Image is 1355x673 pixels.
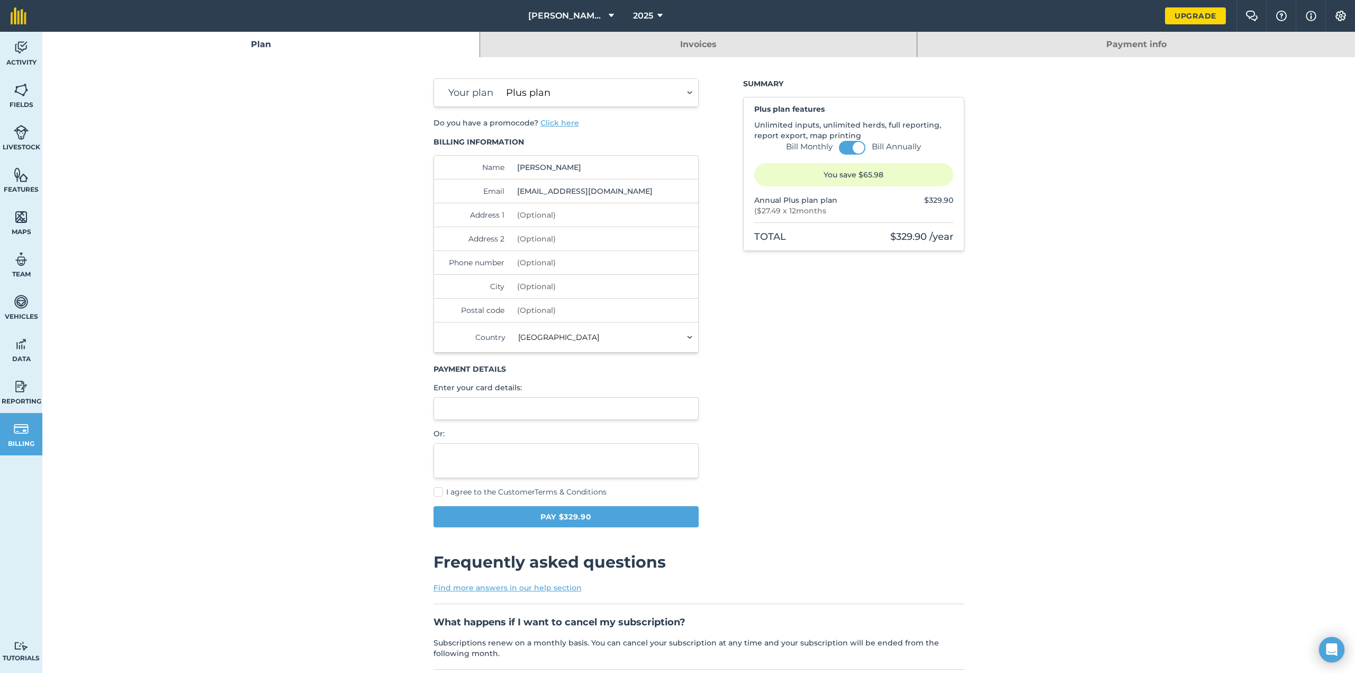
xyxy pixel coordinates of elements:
[446,487,607,497] span: I agree to the Customer
[872,141,921,152] label: Bill Annually
[513,299,657,322] input: (Optional)
[754,104,953,114] h4: Plus plan features
[14,167,29,183] img: svg+xml;base64,PHN2ZyB4bWxucz0iaHR0cDovL3d3dy53My5vcmcvMjAwMC9zdmciIHdpZHRoPSI1NiIgaGVpZ2h0PSI2MC...
[1245,11,1258,21] img: Two speech bubbles overlapping with the left bubble in the forefront
[754,120,953,141] p: Unlimited inputs, unlimited herds, full reporting, report export, map printing
[754,229,786,244] div: Total
[433,638,964,659] p: Subscriptions renew on a monthly basis. You can cancel your subscription at any time and your sub...
[14,252,29,267] img: svg+xml;base64,PD94bWwgdmVyc2lvbj0iMS4wIiBlbmNvZGluZz0idXRmLTgiPz4KPCEtLSBHZW5lcmF0b3I6IEFkb2JlIE...
[14,641,29,651] img: svg+xml;base64,PD94bWwgdmVyc2lvbj0iMS4wIiBlbmNvZGluZz0idXRmLTgiPz4KPCEtLSBHZW5lcmF0b3I6IEFkb2JlIE...
[743,78,964,89] h3: Summary
[513,203,657,227] input: (Optional)
[433,428,699,439] p: Or:
[540,118,579,128] button: Click here
[754,163,953,186] p: You save $65.98
[433,364,699,374] h3: Payment details
[445,85,494,100] label: Your plan
[535,487,607,497] a: Terms & Conditions
[433,506,699,527] button: Pay $329.90
[633,10,653,22] span: 2025
[1334,11,1347,21] img: A cog icon
[445,281,505,292] label: City
[1319,637,1344,662] div: Open Intercom Messenger
[433,583,582,593] a: Find more answers in our help section
[754,205,837,216] span: ( $27.49 x 12 months
[445,186,505,196] label: Email
[14,82,29,98] img: svg+xml;base64,PHN2ZyB4bWxucz0iaHR0cDovL3d3dy53My5vcmcvMjAwMC9zdmciIHdpZHRoPSI1NiIgaGVpZ2h0PSI2MC...
[433,137,699,147] h3: Billing information
[14,209,29,225] img: svg+xml;base64,PHN2ZyB4bWxucz0iaHR0cDovL3d3dy53My5vcmcvMjAwMC9zdmciIHdpZHRoPSI1NiIgaGVpZ2h0PSI2MC...
[14,336,29,352] img: svg+xml;base64,PD94bWwgdmVyc2lvbj0iMS4wIiBlbmNvZGluZz0idXRmLTgiPz4KPCEtLSBHZW5lcmF0b3I6IEFkb2JlIE...
[513,227,657,250] input: (Optional)
[1275,11,1288,21] img: A question mark icon
[513,275,657,298] input: (Optional)
[14,421,29,437] img: svg+xml;base64,PD94bWwgdmVyc2lvbj0iMS4wIiBlbmNvZGluZz0idXRmLTgiPz4KPCEtLSBHZW5lcmF0b3I6IEFkb2JlIE...
[445,404,688,413] iframe: Ασφαλές πλαίσιο εισαγωγής πληρωμής με κάρτα
[433,615,964,630] h3: What happens if I want to cancel my subscription?
[445,450,688,471] iframe: Ασφαλές πλαίσιο κουμπιού πληρωμής
[754,195,837,205] span: Annual Plus plan plan
[445,257,505,268] label: Phone number
[513,251,657,274] input: (Optional)
[14,124,29,140] img: svg+xml;base64,PD94bWwgdmVyc2lvbj0iMS4wIiBlbmNvZGluZz0idXRmLTgiPz4KPCEtLSBHZW5lcmF0b3I6IEFkb2JlIE...
[1165,7,1226,24] a: Upgrade
[433,382,699,393] p: Enter your card details:
[890,231,927,243] span: $329.90
[528,10,604,22] span: [PERSON_NAME] farm
[924,195,953,205] span: $329.90
[890,229,953,244] div: / year
[786,141,833,152] label: Bill Monthly
[445,332,506,343] label: Country
[917,32,1355,57] a: Payment info
[42,32,480,57] a: Plan
[14,379,29,394] img: svg+xml;base64,PD94bWwgdmVyc2lvbj0iMS4wIiBlbmNvZGluZz0idXRmLTgiPz4KPCEtLSBHZW5lcmF0b3I6IEFkb2JlIE...
[433,118,699,128] p: Do you have a promocode?
[445,162,505,173] label: Name
[14,294,29,310] img: svg+xml;base64,PD94bWwgdmVyc2lvbj0iMS4wIiBlbmNvZGluZz0idXRmLTgiPz4KPCEtLSBHZW5lcmF0b3I6IEFkb2JlIE...
[445,234,505,244] label: Address 2
[445,305,505,316] label: Postal code
[480,32,917,57] a: Invoices
[1306,10,1316,22] img: svg+xml;base64,PHN2ZyB4bWxucz0iaHR0cDovL3d3dy53My5vcmcvMjAwMC9zdmciIHdpZHRoPSIxNyIgaGVpZ2h0PSIxNy...
[433,553,964,572] h2: Frequently asked questions
[514,322,698,352] select: AF AL DZ AS AD AO AI AQ AG AR AM AW AU AT AZ BS BH BD BB BY BE BZ BJ BM BT BO BQ BA BW BV BR IO B...
[14,40,29,56] img: svg+xml;base64,PD94bWwgdmVyc2lvbj0iMS4wIiBlbmNvZGluZz0idXRmLTgiPz4KPCEtLSBHZW5lcmF0b3I6IEFkb2JlIE...
[445,210,505,220] label: Address 1
[11,7,26,24] img: fieldmargin Logo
